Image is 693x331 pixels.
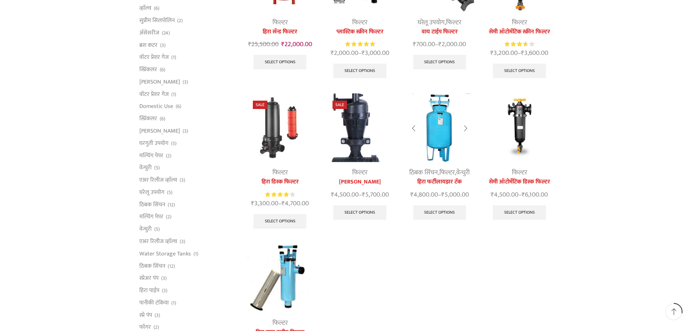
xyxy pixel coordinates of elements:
[171,140,176,147] span: (5)
[352,167,367,178] a: फिल्टर
[410,189,414,200] span: ₹
[332,101,347,109] span: Sale
[281,39,312,50] bdi: 22,000.00
[154,164,160,171] span: (5)
[409,167,438,178] a: ठिबक सिंचन
[493,64,546,78] a: Select options for “सेमी ऑटोमॅटिक स्क्रीन फिल्टर”
[176,103,181,110] span: (6)
[325,48,394,58] span: –
[139,174,177,186] a: एअर रिलीज व्हाॅल्व
[139,186,164,198] a: घरेलू उपयोग
[139,272,159,284] a: स्प्रेअर पंप
[456,167,470,178] a: वेन्चुरी
[139,125,180,137] a: [PERSON_NAME]
[160,66,165,73] span: (6)
[352,17,367,28] a: फिल्टर
[246,244,314,312] img: Heera-super-clean-filter
[160,42,166,49] span: (3)
[490,48,518,58] bdi: 3,200.00
[162,287,167,294] span: (3)
[139,100,173,113] a: Domestic Use
[485,178,554,186] a: सेमी ऑटोमॅॅटिक डिस्क फिल्टर
[325,190,394,200] span: –
[362,189,389,200] bdi: 5,700.00
[438,39,466,50] bdi: 2,000.00
[441,189,445,200] span: ₹
[246,199,314,209] span: –
[521,48,524,58] span: ₹
[139,284,159,297] a: हिरा पाईप
[413,39,416,50] span: ₹
[139,113,157,125] a: स्प्रिंकलर
[410,189,438,200] bdi: 4,800.00
[139,223,152,235] a: वेन्चुरी
[491,189,494,200] span: ₹
[265,191,295,198] div: Rated 4.00 out of 5
[171,299,176,307] span: (1)
[139,88,169,100] a: वॉटर प्रेशर गेज
[362,189,365,200] span: ₹
[251,198,278,209] bdi: 3,300.00
[362,48,365,58] span: ₹
[439,167,455,178] a: फिल्टर
[246,28,314,36] a: हिरा सॅन्ड फिल्टर
[155,312,160,319] span: (3)
[522,189,548,200] bdi: 6,100.00
[331,48,334,58] span: ₹
[246,178,314,186] a: हिरा डिस्क फिल्टर
[180,238,185,245] span: (3)
[253,101,267,109] span: Sale
[331,48,358,58] bdi: 2,000.00
[272,167,288,178] a: फिल्टर
[333,64,386,78] a: Select options for “प्लास्टिक स्क्रीन फिल्टर”
[139,235,177,248] a: एअर रिलीज व्हाॅल्व
[139,76,180,88] a: [PERSON_NAME]
[512,17,527,28] a: फिल्टर
[139,51,169,64] a: वॉटर प्रेशर गेज
[333,205,386,220] a: Select options for “शंकु फ़िल्टर”
[254,214,307,229] a: Select options for “हिरा डिस्क फिल्टर”
[282,198,309,209] bdi: 4,700.00
[505,40,534,48] div: Rated 3.67 out of 5
[438,39,442,50] span: ₹
[345,40,375,48] div: Rated 5.00 out of 5
[441,189,469,200] bdi: 5,000.00
[139,14,175,27] a: सुप्रीम सिलपोलिन
[139,64,157,76] a: स्प्रिंकलर
[248,39,279,50] bdi: 25,500.00
[251,198,254,209] span: ₹
[490,48,494,58] span: ₹
[405,93,474,162] img: Heera Fertilizer Tank
[166,213,171,221] span: (2)
[171,91,176,98] span: (1)
[139,137,168,149] a: घरगुती उपयोग
[325,93,394,162] img: शंकु फ़िल्टर
[246,93,314,162] img: हिरा डिस्क फिल्टर
[331,189,359,200] bdi: 4,500.00
[254,55,307,69] a: Select options for “हिरा सॅन्ड फिल्टर”
[154,5,159,12] span: (6)
[405,28,474,36] a: वाय टाईप फिल्टर
[485,48,554,58] span: –
[485,93,554,162] img: Semi Auto Matic Disc Filter
[139,260,165,272] a: ठिबक सिंचन
[272,17,288,28] a: फिल्टर
[491,189,518,200] bdi: 4,500.00
[160,115,165,122] span: (6)
[139,211,163,223] a: मल्चिंग पेपर
[512,167,527,178] a: फिल्टर
[413,55,466,69] a: Select options for “वाय टाईप फिल्टर”
[139,149,163,162] a: मल्चिंग पेपर
[154,324,159,331] span: (2)
[272,318,288,328] a: फिल्टर
[180,177,185,184] span: (3)
[325,28,394,36] a: प्लास्टिक स्क्रीन फिल्टर
[325,178,394,186] a: [PERSON_NAME]
[139,198,165,211] a: ठिबक सिंचन
[139,2,151,15] a: व्हाॅल्व
[154,226,160,233] span: (5)
[485,190,554,200] span: –
[139,162,152,174] a: वेन्चुरी
[183,78,188,86] span: (3)
[331,189,334,200] span: ₹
